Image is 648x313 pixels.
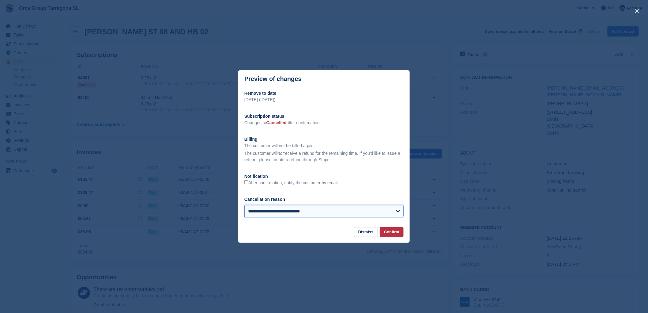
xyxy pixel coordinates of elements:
font: Confirm [384,230,399,234]
font: Cancellation reason [244,197,285,202]
button: Confirm [380,227,404,237]
font: Remove to date [244,91,276,96]
font: not [278,151,284,156]
font: Preview of changes [244,75,302,82]
font: Subscription status [244,114,284,119]
font: The customer will [244,151,278,156]
button: close [632,6,642,16]
font: after confirmation. [287,120,321,125]
font: receive a refund for the remaining time. If you'd like to issue a refund, please create a refund ... [244,151,400,162]
font: Dismiss [358,230,374,234]
font: [DATE] ([DATE]) [244,97,275,102]
font: After confirmation, notify the customer by email. [248,180,339,185]
font: Notification [244,174,268,179]
input: After confirmation, notify the customer by email. [244,180,248,184]
button: Dismiss [354,227,378,237]
font: Billing [244,137,258,142]
font: Changes to [244,120,266,125]
font: Cancelled [266,120,287,125]
font: The customer will not be billed again. [244,143,315,148]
